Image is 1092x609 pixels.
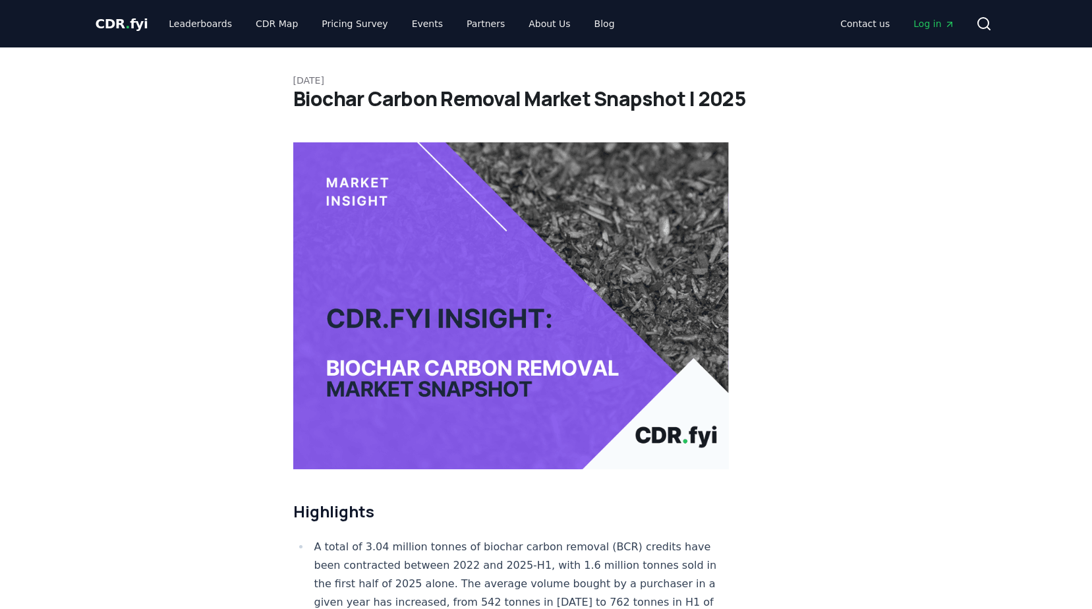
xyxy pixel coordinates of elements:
a: CDR Map [245,12,308,36]
a: Log in [903,12,965,36]
a: CDR.fyi [96,14,148,33]
span: CDR fyi [96,16,148,32]
span: . [125,16,130,32]
a: Blog [584,12,625,36]
a: Pricing Survey [311,12,398,36]
a: Partners [456,12,515,36]
a: Contact us [830,12,900,36]
a: Leaderboards [158,12,243,36]
a: About Us [518,12,581,36]
h1: Biochar Carbon Removal Market Snapshot | 2025 [293,87,799,111]
p: [DATE] [293,74,799,87]
span: Log in [913,17,954,30]
a: Events [401,12,453,36]
nav: Main [830,12,965,36]
h2: Highlights [293,501,730,522]
nav: Main [158,12,625,36]
img: blog post image [293,142,730,469]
